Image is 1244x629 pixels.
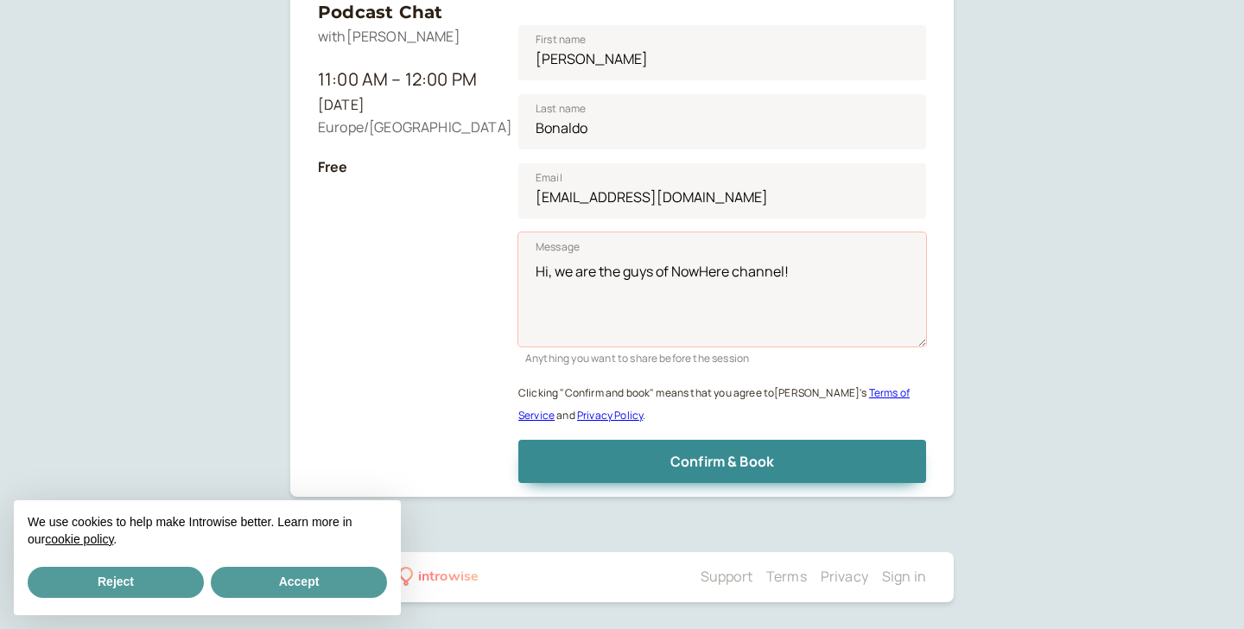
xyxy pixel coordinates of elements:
[518,232,926,346] textarea: Message
[518,346,926,366] div: Anything you want to share before the session
[14,500,401,563] div: We use cookies to help make Introwise better. Learn more in our .
[318,27,460,46] span: with [PERSON_NAME]
[318,157,348,176] b: Free
[28,567,204,598] button: Reject
[536,31,587,48] span: First name
[399,566,479,588] a: introwise
[536,238,580,256] span: Message
[318,94,491,117] div: [DATE]
[318,117,491,139] div: Europe/[GEOGRAPHIC_DATA]
[45,532,113,546] a: cookie policy
[821,567,868,586] a: Privacy
[518,25,926,80] input: First name
[318,66,491,93] div: 11:00 AM – 12:00 PM
[518,163,926,219] input: Email
[418,566,479,588] div: introwise
[518,385,910,423] small: Clicking "Confirm and book" means that you agree to [PERSON_NAME] ' s and .
[577,408,643,423] a: Privacy Policy
[670,452,774,471] span: Confirm & Book
[882,567,926,586] a: Sign in
[518,385,910,423] a: Terms of Service
[701,567,752,586] a: Support
[518,94,926,149] input: Last name
[536,100,586,118] span: Last name
[766,567,807,586] a: Terms
[536,169,562,187] span: Email
[518,440,926,483] button: Confirm & Book
[211,567,387,598] button: Accept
